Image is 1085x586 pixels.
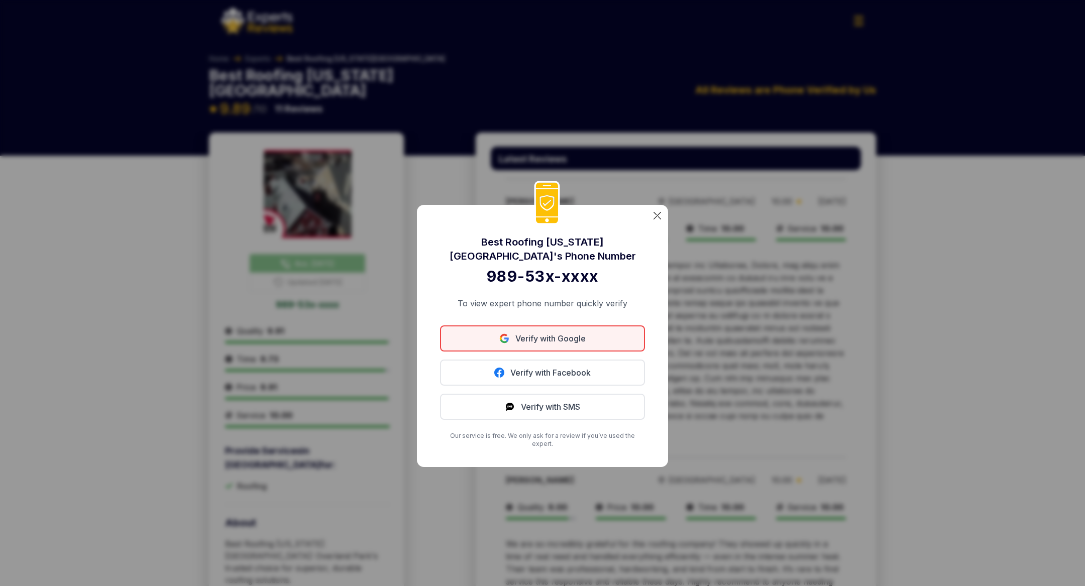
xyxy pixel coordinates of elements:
[440,297,645,309] p: To view expert phone number quickly verify
[440,360,645,386] button: Verify with Facebook
[440,325,645,351] a: Verify with Google
[440,432,645,448] p: Our service is free. We only ask for a review if you’ve used the expert.
[440,394,645,420] button: Verify with SMS
[440,235,645,263] div: Best Roofing [US_STATE][GEOGRAPHIC_DATA] 's Phone Number
[654,212,661,219] img: categoryImgae
[440,267,645,285] div: 989-53x-xxxx
[534,181,560,225] img: phoneIcon
[888,227,1085,586] iframe: OpenWidget widget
